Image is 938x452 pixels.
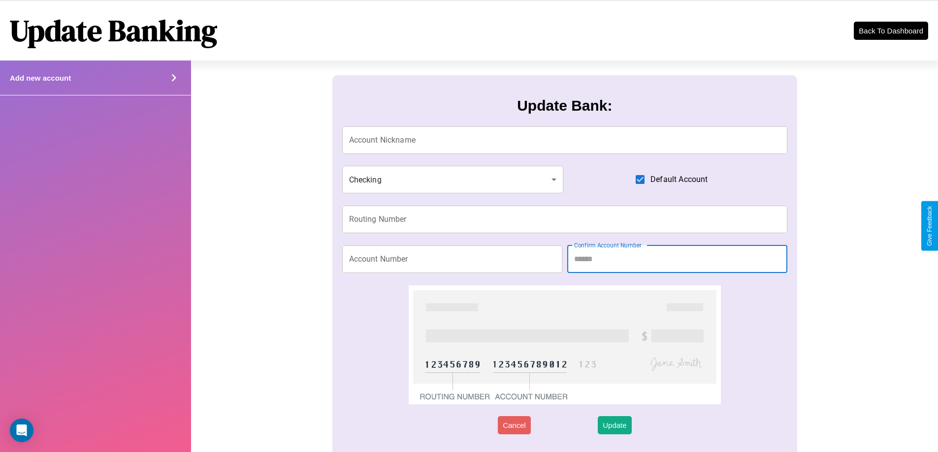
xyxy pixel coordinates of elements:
[854,22,928,40] button: Back To Dashboard
[10,419,33,442] div: Open Intercom Messenger
[517,97,612,114] h3: Update Bank:
[409,285,720,404] img: check
[10,10,217,51] h1: Update Banking
[574,241,642,249] label: Confirm Account Number
[498,416,531,434] button: Cancel
[598,416,631,434] button: Update
[10,74,71,82] h4: Add new account
[650,174,708,185] span: Default Account
[342,166,564,193] div: Checking
[926,206,933,246] div: Give Feedback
